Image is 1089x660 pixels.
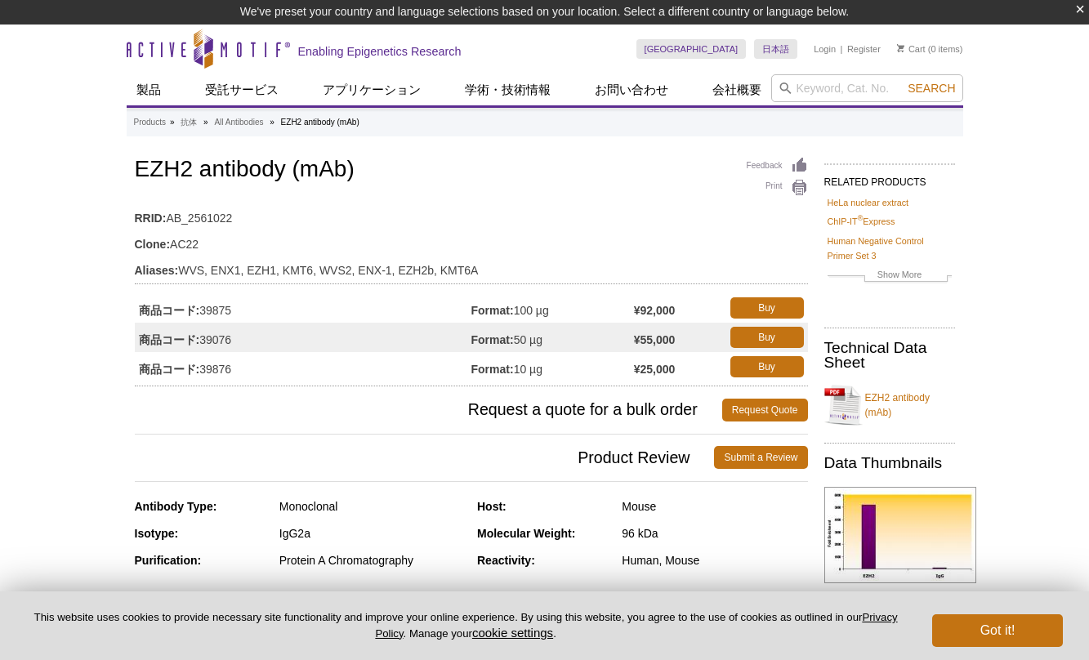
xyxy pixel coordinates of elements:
strong: Host: [477,500,507,513]
img: Your Cart [897,44,904,52]
td: 10 µg [471,352,634,381]
td: 39076 [135,323,471,352]
h2: Technical Data Sheet [824,341,955,370]
h2: Data Thumbnails [824,456,955,470]
div: Mouse [622,499,807,514]
strong: Clone: [135,237,171,252]
sup: ® [858,215,864,223]
span: Request a quote for a bulk order [135,399,722,421]
strong: Antibody Type: [135,500,217,513]
a: 学術・技術情報 [455,74,560,105]
a: お問い合わせ [585,74,678,105]
strong: ¥92,000 [634,303,676,318]
a: Products [134,115,166,130]
li: » [170,118,175,127]
strong: Format: [471,303,514,318]
h2: Enabling Epigenetics Research [298,44,462,59]
div: Monoclonal [279,499,465,514]
li: » [270,118,274,127]
span: Product Review [135,446,715,469]
a: アプリケーション [313,74,431,105]
td: AC22 [135,227,808,253]
strong: Aliases: [135,263,179,278]
div: Protein A Chromatography [279,553,465,568]
a: Buy [730,356,804,377]
a: Show More [828,267,952,286]
strong: Isotype: [135,527,179,540]
a: EZH2 antibody (mAb) [824,381,955,430]
a: 受託サービス [195,74,288,105]
div: 96 kDa [622,526,807,541]
td: 39876 [135,352,471,381]
strong: ¥55,000 [634,332,676,347]
div: Human, Mouse [622,553,807,568]
td: 50 µg [471,323,634,352]
strong: 商品コード: [139,303,200,318]
button: cookie settings [472,626,553,640]
a: Cart [897,43,926,55]
td: AB_2561022 [135,201,808,227]
a: Feedback [747,157,808,175]
strong: Reactivity: [477,554,535,567]
p: (Click image to enlarge and see details.) [824,589,955,633]
strong: Format: [471,332,514,347]
strong: 商品コード: [139,362,200,377]
a: Privacy Policy [375,611,897,639]
li: (0 items) [897,39,963,59]
img: EZH2 antibody (mAb) tested by ChIP. [824,487,976,583]
strong: Molecular Weight: [477,527,575,540]
li: » [203,118,208,127]
a: 会社概要 [703,74,771,105]
td: 39875 [135,293,471,323]
strong: RRID: [135,211,167,225]
a: Buy [730,297,804,319]
a: ChIP-IT®Express [828,214,895,229]
span: Search [908,82,955,95]
td: 100 µg [471,293,634,323]
a: Print [747,179,808,197]
a: 日本語 [754,39,797,59]
a: All Antibodies [214,115,263,130]
a: HeLa nuclear extract [828,195,909,210]
input: Keyword, Cat. No. [771,74,963,102]
h2: RELATED PRODUCTS [824,163,955,193]
strong: Format: [471,362,514,377]
button: Search [903,81,960,96]
div: IgG2a [279,526,465,541]
a: Submit a Review [714,446,807,469]
a: 製品 [127,74,171,105]
li: EZH2 antibody (mAb) [281,118,359,127]
a: Request Quote [722,399,808,421]
a: Human Negative Control Primer Set 3 [828,234,952,263]
a: [GEOGRAPHIC_DATA] [636,39,747,59]
li: | [841,39,843,59]
a: Register [847,43,881,55]
strong: ¥25,000 [634,362,676,377]
p: This website uses cookies to provide necessary site functionality and improve your online experie... [26,610,905,641]
a: 抗体 [181,115,197,130]
strong: Purification: [135,554,202,567]
a: Buy [730,327,804,348]
td: WVS, ENX1, EZH1, KMT6, WVS2, ENX-1, EZH2b, KMT6A [135,253,808,279]
button: Got it! [932,614,1063,647]
h1: EZH2 antibody (mAb) [135,157,808,185]
a: Login [814,43,836,55]
strong: 商品コード: [139,332,200,347]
